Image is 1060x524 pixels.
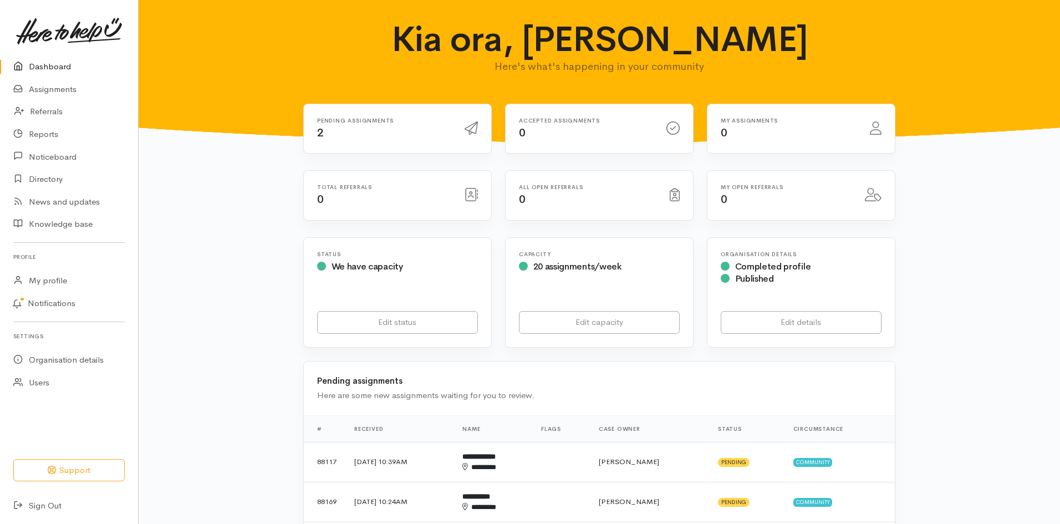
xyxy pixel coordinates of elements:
[793,458,833,467] span: Community
[721,184,852,190] h6: My open referrals
[519,192,526,206] span: 0
[345,482,453,522] td: [DATE] 10:24AM
[735,273,774,284] span: Published
[718,498,750,507] span: Pending
[317,251,478,257] h6: Status
[304,482,345,522] td: 88169
[784,415,895,442] th: Circumstance
[718,458,750,467] span: Pending
[317,126,324,140] span: 2
[721,311,881,334] a: Edit details
[721,192,727,206] span: 0
[453,415,532,442] th: Name
[721,118,857,124] h6: My assignments
[332,261,403,272] span: We have capacity
[317,375,402,386] b: Pending assignments
[590,442,709,482] td: [PERSON_NAME]
[721,251,881,257] h6: Organisation Details
[345,415,453,442] th: Received
[590,482,709,522] td: [PERSON_NAME]
[735,261,811,272] span: Completed profile
[533,261,621,272] span: 20 assignments/week
[304,442,345,482] td: 88117
[13,329,125,344] h6: Settings
[13,459,125,482] button: Support
[383,59,817,74] p: Here's what's happening in your community
[345,442,453,482] td: [DATE] 10:39AM
[793,498,833,507] span: Community
[317,389,881,402] div: Here are some new assignments waiting for you to review.
[519,311,680,334] a: Edit capacity
[317,311,478,334] a: Edit status
[519,126,526,140] span: 0
[590,415,709,442] th: Case Owner
[317,118,451,124] h6: Pending assignments
[304,415,345,442] th: #
[317,184,451,190] h6: Total referrals
[519,184,656,190] h6: All open referrals
[317,192,324,206] span: 0
[519,118,653,124] h6: Accepted assignments
[13,250,125,264] h6: Profile
[532,415,590,442] th: Flags
[721,126,727,140] span: 0
[709,415,784,442] th: Status
[383,20,817,59] h1: Kia ora, [PERSON_NAME]
[519,251,680,257] h6: Capacity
